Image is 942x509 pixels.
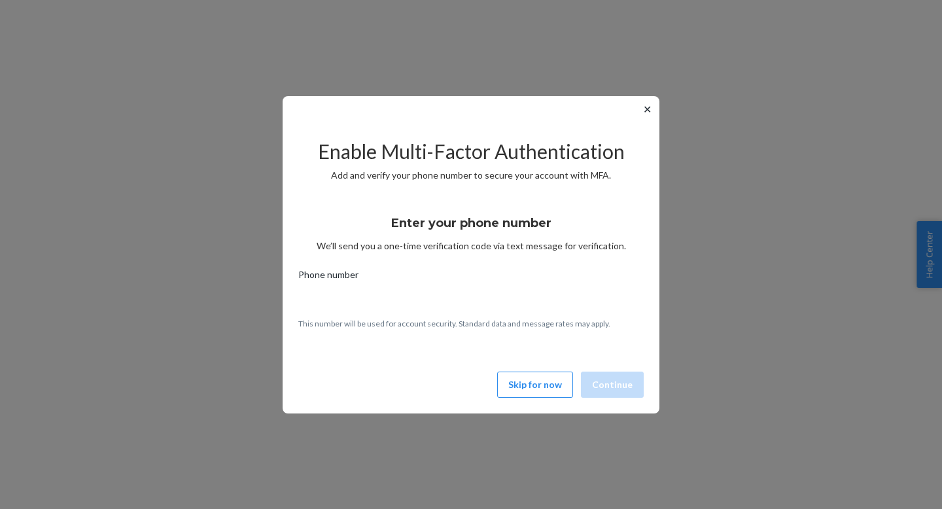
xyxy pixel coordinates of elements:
[640,101,654,117] button: ✕
[298,204,644,253] div: We’ll send you a one-time verification code via text message for verification.
[298,318,644,329] p: This number will be used for account security. Standard data and message rates may apply.
[391,215,551,232] h3: Enter your phone number
[497,372,573,398] button: Skip for now
[298,141,644,162] h2: Enable Multi-Factor Authentication
[298,169,644,182] p: Add and verify your phone number to secure your account with MFA.
[581,372,644,398] button: Continue
[298,268,358,287] span: Phone number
